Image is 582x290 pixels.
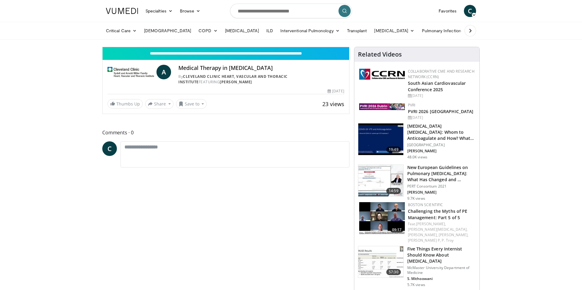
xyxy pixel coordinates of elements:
div: [DATE] [328,88,344,94]
img: d3a40690-55f2-4697-9997-82bd166d25a9.150x105_q85_crop-smart_upscale.jpg [359,202,405,234]
a: [DEMOGRAPHIC_DATA] [140,25,195,37]
a: 57:30 Five Things Every Internist Should Know About [MEDICAL_DATA] McMaster University Department... [358,246,476,287]
a: [PERSON_NAME] [220,79,252,85]
a: Interventional Pulmonology [277,25,343,37]
a: Cleveland Clinic Heart, Vascular and Thoracic Institute [178,74,288,85]
p: McMaster University Department of Medicine [407,265,476,275]
a: Pulmonary Infection [418,25,471,37]
h3: Five Things Every Internist Should Know About [MEDICAL_DATA] [407,246,476,264]
a: 14:59 New European Guidelines on Pulmonary [MEDICAL_DATA]: What Has Changed and … PERT Consortium... [358,164,476,201]
a: C [102,141,117,156]
a: [MEDICAL_DATA] [221,25,263,37]
div: [DATE] [408,115,475,120]
h3: New European Guidelines on Pulmonary [MEDICAL_DATA]: What Has Changed and … [407,164,476,183]
input: Search topics, interventions [230,4,352,18]
a: Boston Scientific [408,202,443,207]
img: VuMedi Logo [106,8,138,14]
a: [PERSON_NAME] P, [408,238,441,243]
span: 19:49 [386,147,401,153]
img: 33783847-ac93-4ca7-89f8-ccbd48ec16ca.webp.150x105_q85_autocrop_double_scale_upscale_version-0.2.jpg [359,103,405,110]
p: 9.7K views [407,196,425,201]
div: By FEATURING [178,74,344,85]
img: 0c0338ca-5dd8-4346-a5ad-18bcc17889a0.150x105_q85_crop-smart_upscale.jpg [358,165,403,196]
a: Favorites [435,5,460,17]
img: b2a88bc2-c0a3-41f2-871f-2b8116068312.150x105_q85_crop-smart_upscale.jpg [358,246,403,278]
p: [PERSON_NAME] [407,149,476,154]
h4: Related Videos [358,51,402,58]
a: Specialties [142,5,176,17]
a: 09:17 [359,202,405,234]
a: 19:49 [MEDICAL_DATA] [MEDICAL_DATA]: Whom to Anticoagulate and How? What Agents to… [GEOGRAPHIC_D... [358,123,476,160]
a: Challenging the Myths of PE Management: Part 5 of 5 [408,208,468,220]
span: 09:17 [390,227,403,233]
a: COPD [195,25,221,37]
p: [PERSON_NAME] [407,190,476,195]
span: Comments 0 [102,129,349,136]
a: A [156,65,171,79]
a: C [464,5,476,17]
img: a04ee3ba-8487-4636-b0fb-5e8d268f3737.png.150x105_q85_autocrop_double_scale_upscale_version-0.2.png [359,69,405,80]
span: 14:59 [386,188,401,194]
p: S. Mithoowani [407,276,476,281]
a: South Asian Cardiovascular Conference 2025 [408,80,466,92]
a: Browse [176,5,204,17]
a: [MEDICAL_DATA] [370,25,418,37]
img: 19d6f46f-fc51-4bbe-aa3f-ab0c4992aa3b.150x105_q85_crop-smart_upscale.jpg [358,123,403,155]
a: [PERSON_NAME], [416,221,446,226]
a: PVRI [408,102,415,108]
p: [GEOGRAPHIC_DATA] [407,143,476,147]
span: 23 views [322,100,344,108]
div: [DATE] [408,93,475,98]
a: [PERSON_NAME], [439,232,468,237]
div: Feat. [408,221,475,243]
span: 57:30 [386,269,401,275]
a: ILD [263,25,277,37]
p: 48.0K views [407,155,427,160]
button: Save to [176,99,207,109]
a: PVRI 2026 [GEOGRAPHIC_DATA] [408,109,474,114]
a: P. Troy [442,238,454,243]
button: Share [145,99,174,109]
a: Transplant [343,25,371,37]
h3: [MEDICAL_DATA] [MEDICAL_DATA]: Whom to Anticoagulate and How? What Agents to… [407,123,476,141]
p: PERT Consortium 2021 [407,184,476,189]
a: [PERSON_NAME][MEDICAL_DATA], [408,227,468,232]
a: [PERSON_NAME], [408,232,438,237]
h4: Medical Therapy in [MEDICAL_DATA] [178,65,344,71]
a: Collaborative CME and Research Network (CCRN) [408,69,475,79]
img: Cleveland Clinic Heart, Vascular and Thoracic Institute [107,65,154,79]
a: Thumbs Up [107,99,143,109]
p: 5.7K views [407,282,425,287]
a: Critical Care [102,25,140,37]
